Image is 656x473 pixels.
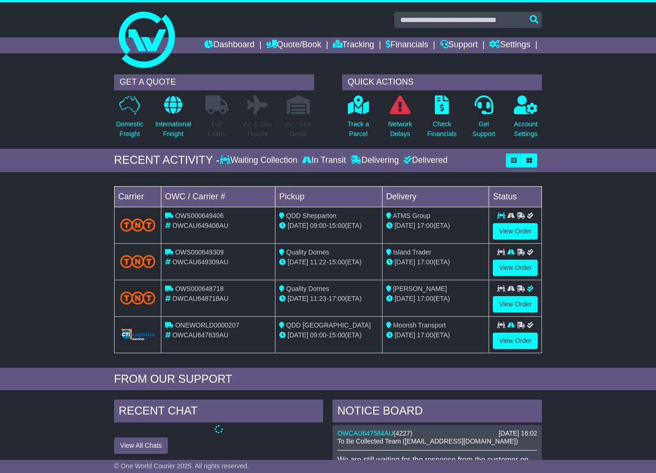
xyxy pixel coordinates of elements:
div: FROM OUR SUPPORT [114,372,542,386]
a: OWCAU647584AU [337,429,393,437]
span: Quality Domes [286,285,329,292]
a: Settings [489,37,530,53]
div: In Transit [300,155,348,166]
div: (ETA) [386,221,485,231]
p: International Freight [155,119,191,139]
span: QDD [GEOGRAPHIC_DATA] [286,321,371,329]
span: 11:22 [310,258,326,266]
div: Delivered [401,155,447,166]
a: GetSupport [472,95,496,144]
a: Support [440,37,478,53]
span: 17:00 [417,222,433,229]
a: Financials [386,37,428,53]
span: 17:00 [417,258,433,266]
div: Delivering [348,155,401,166]
a: NetworkDelays [388,95,412,144]
span: 17:00 [329,295,345,302]
p: Full Loads [205,119,229,139]
img: GetCarrierServiceLogo [120,329,155,340]
span: [DATE] [395,222,415,229]
div: QUICK ACTIONS [342,74,542,90]
span: 09:00 [310,331,326,339]
td: Delivery [382,186,489,207]
td: OWC / Carrier # [161,186,275,207]
span: OWS000649406 [175,212,224,219]
a: Dashboard [204,37,254,53]
div: [DATE] 16:02 [498,429,537,437]
a: View Order [493,296,538,313]
td: Pickup [275,186,382,207]
div: - (ETA) [279,257,378,267]
span: [DATE] [395,331,415,339]
span: 09:00 [310,222,326,229]
span: 17:00 [417,331,433,339]
span: [DATE] [288,222,308,229]
a: View Order [493,333,538,349]
td: Status [489,186,542,207]
span: © One World Courier 2025. All rights reserved. [114,462,249,470]
p: Domestic Freight [116,119,143,139]
span: [DATE] [288,295,308,302]
span: Quality Domes [286,248,329,256]
span: [PERSON_NAME] [393,285,447,292]
span: QDD Shepparton [286,212,336,219]
p: Network Delays [388,119,412,139]
a: AccountSettings [513,95,538,144]
span: 17:00 [417,295,433,302]
a: Track aParcel [347,95,369,144]
a: Quote/Book [266,37,321,53]
p: Track a Parcel [347,119,369,139]
div: GET A QUOTE [114,74,314,90]
span: OWCAU648718AU [173,295,229,302]
td: Carrier [114,186,161,207]
span: ONEWORLD0000207 [175,321,239,329]
span: 15:00 [329,331,345,339]
div: (ETA) [386,257,485,267]
span: To Be Collected Team ([EMAIL_ADDRESS][DOMAIN_NAME]) [337,437,518,445]
div: - (ETA) [279,221,378,231]
span: 15:00 [329,222,345,229]
span: 15:00 [329,258,345,266]
span: [DATE] [288,258,308,266]
span: Island Trader [393,248,432,256]
span: 4227 [396,429,410,437]
span: OWS000649309 [175,248,224,256]
div: - (ETA) [279,330,378,340]
img: TNT_Domestic.png [120,291,155,304]
span: [DATE] [288,331,308,339]
img: TNT_Domestic.png [120,218,155,231]
a: CheckFinancials [427,95,457,144]
div: RECENT CHAT [114,400,324,425]
span: OWCAU647839AU [173,331,229,339]
span: OWCAU649309AU [173,258,229,266]
a: DomesticFreight [115,95,144,144]
div: RECENT ACTIVITY - [114,153,220,167]
span: ATMS Group [393,212,431,219]
div: (ETA) [386,330,485,340]
div: (ETA) [386,294,485,304]
a: Tracking [333,37,374,53]
p: Account Settings [514,119,538,139]
div: NOTICE BOARD [332,400,542,425]
p: Air & Sea Freight [244,119,271,139]
a: InternationalFreight [155,95,192,144]
p: Air / Sea Depot [286,119,311,139]
div: ( ) [337,429,537,437]
span: OWCAU649406AU [173,222,229,229]
img: TNT_Domestic.png [120,255,155,268]
a: View Order [493,223,538,240]
span: [DATE] [395,295,415,302]
span: [DATE] [395,258,415,266]
button: View All Chats [114,437,168,454]
p: We are still waiting for the response from the customer on how they will proceed with this delivery. [337,455,537,473]
span: 11:23 [310,295,326,302]
a: View Order [493,260,538,276]
div: - (ETA) [279,294,378,304]
p: Get Support [472,119,495,139]
span: OWS000648718 [175,285,224,292]
span: Moorish Transport [393,321,446,329]
div: Waiting Collection [220,155,300,166]
p: Check Financials [427,119,457,139]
